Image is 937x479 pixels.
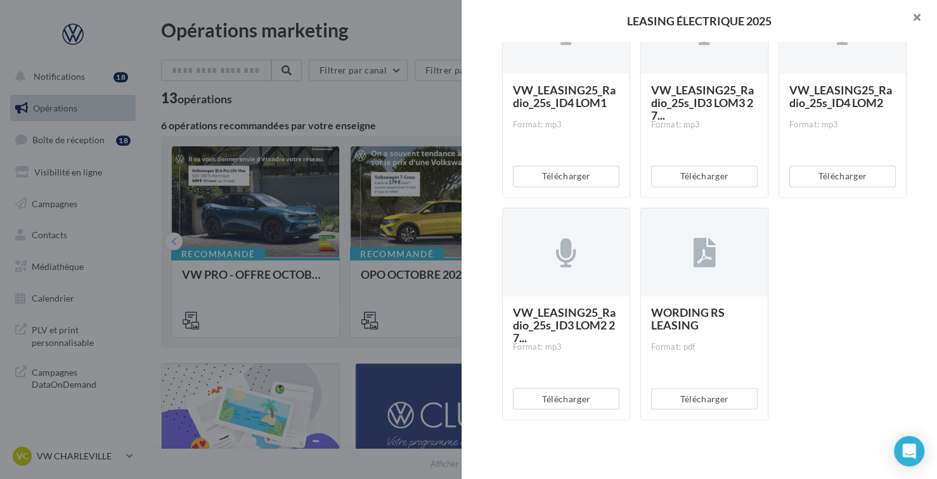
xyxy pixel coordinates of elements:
[482,15,917,27] div: LEASING ÉLECTRIQUE 2025
[513,83,616,110] span: VW_LEASING25_Radio_25s_ID4 LOM1
[789,165,896,187] button: Télécharger
[651,388,758,409] button: Télécharger
[651,83,754,122] span: VW_LEASING25_Radio_25s_ID3 LOM3 27...
[513,305,616,345] span: VW_LEASING25_Radio_25s_ID3 LOM2 27...
[651,342,758,353] div: Format: pdf
[513,388,619,409] button: Télécharger
[651,305,725,332] span: WORDING RS LEASING
[789,119,896,131] div: Format: mp3
[789,83,892,110] span: VW_LEASING25_Radio_25s_ID4 LOM2
[894,436,924,466] div: Open Intercom Messenger
[513,165,619,187] button: Télécharger
[513,342,619,353] div: Format: mp3
[651,165,758,187] button: Télécharger
[651,119,758,131] div: Format: mp3
[513,119,619,131] div: Format: mp3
